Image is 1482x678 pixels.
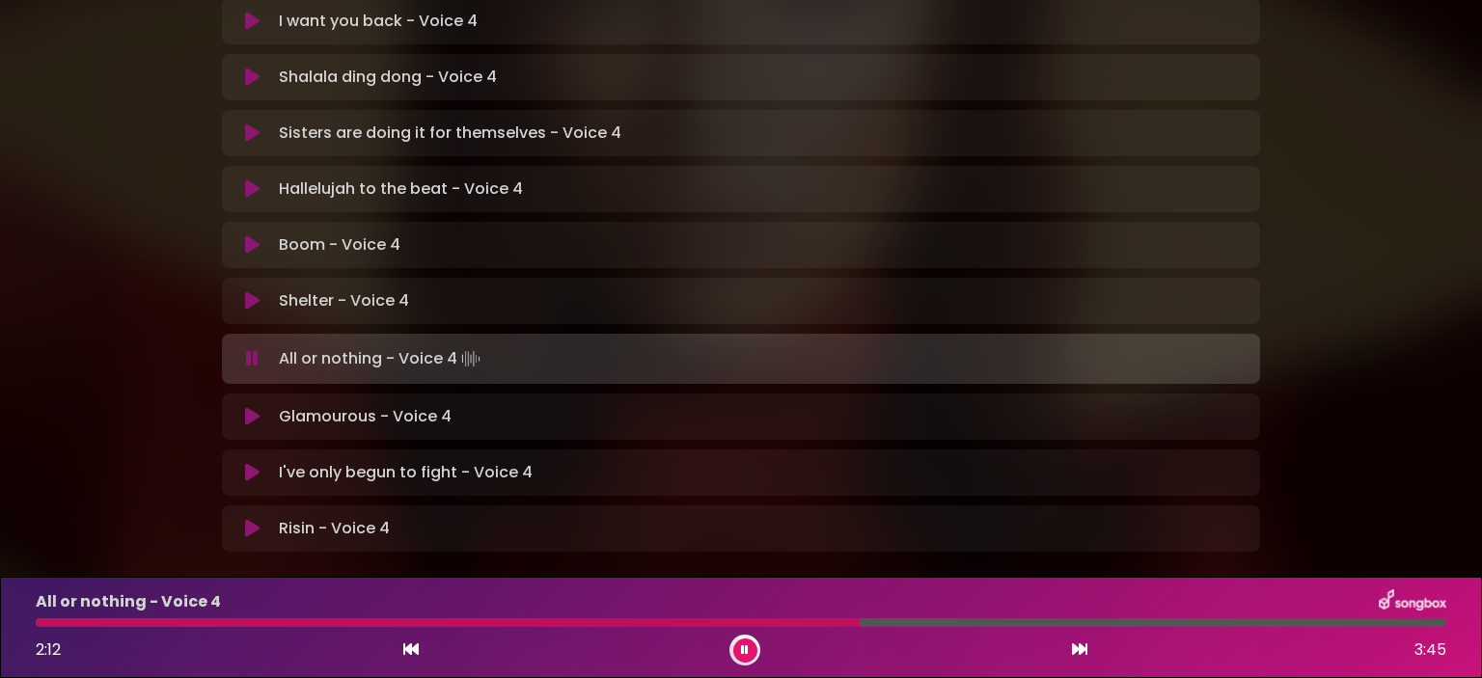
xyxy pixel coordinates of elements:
img: waveform4.gif [457,345,484,372]
p: Risin - Voice 4 [279,517,390,540]
p: I've only begun to fight - Voice 4 [279,461,533,484]
p: Hallelujah to the beat - Voice 4 [279,177,523,201]
p: Glamourous - Voice 4 [279,405,452,428]
p: Shalala ding dong - Voice 4 [279,66,497,89]
p: Shelter - Voice 4 [279,289,409,312]
p: All or nothing - Voice 4 [279,345,484,372]
p: All or nothing - Voice 4 [36,590,221,613]
p: Sisters are doing it for themselves - Voice 4 [279,122,621,145]
img: songbox-logo-white.png [1379,589,1446,614]
p: I want you back - Voice 4 [279,10,478,33]
p: Boom - Voice 4 [279,233,400,257]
